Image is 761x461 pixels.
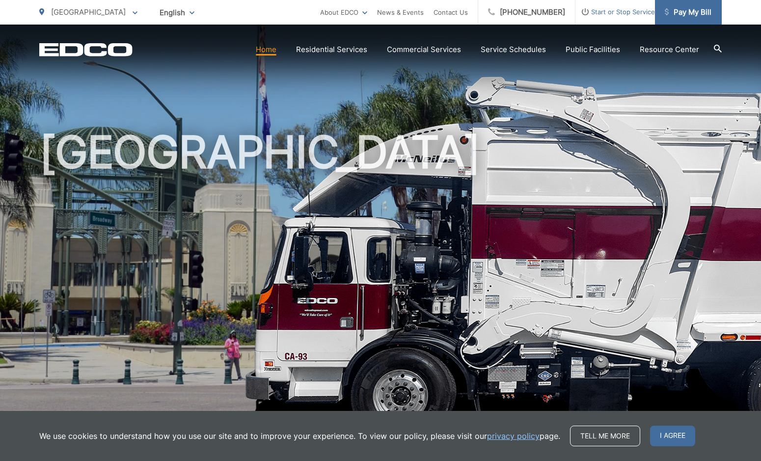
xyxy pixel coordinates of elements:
h1: [GEOGRAPHIC_DATA] [39,128,722,438]
p: We use cookies to understand how you use our site and to improve your experience. To view our pol... [39,430,560,442]
a: News & Events [377,6,424,18]
a: Public Facilities [566,44,620,55]
a: Resource Center [640,44,699,55]
span: Pay My Bill [665,6,711,18]
a: EDCD logo. Return to the homepage. [39,43,133,56]
a: Service Schedules [481,44,546,55]
a: Home [256,44,276,55]
a: Residential Services [296,44,367,55]
span: English [152,4,202,21]
a: privacy policy [487,430,540,442]
a: Contact Us [434,6,468,18]
span: [GEOGRAPHIC_DATA] [51,7,126,17]
a: About EDCO [320,6,367,18]
span: I agree [650,426,695,446]
a: Commercial Services [387,44,461,55]
a: Tell me more [570,426,640,446]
